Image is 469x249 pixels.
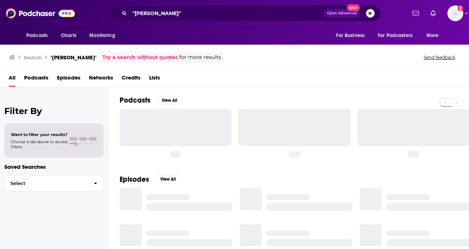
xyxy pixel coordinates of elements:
[373,29,423,42] button: open menu
[4,106,103,116] h2: Filter By
[110,5,381,22] div: Search podcasts, credits, & more...
[4,175,103,191] button: Select
[410,7,422,19] a: Show notifications dropdown
[347,4,360,11] span: New
[428,7,439,19] a: Show notifications dropdown
[426,31,439,41] span: More
[89,72,113,87] a: Networks
[447,5,463,21] button: Show profile menu
[457,5,463,11] svg: Add a profile image
[24,54,42,61] h3: Search
[61,31,76,41] span: Charts
[324,9,360,18] button: Open AdvancedNew
[331,29,374,42] button: open menu
[4,163,103,170] p: Saved Searches
[89,31,115,41] span: Monitoring
[84,29,124,42] button: open menu
[6,6,75,20] img: Podchaser - Follow, Share and Rate Podcasts
[50,54,97,61] h3: "[PERSON_NAME]"
[122,72,140,87] a: Credits
[57,72,80,87] a: Episodes
[336,31,365,41] span: For Business
[149,72,160,87] a: Lists
[130,8,324,19] input: Search podcasts, credits, & more...
[156,96,182,105] button: View All
[11,139,68,149] span: Choose a tab above to access filters.
[120,175,149,184] h2: Episodes
[5,181,88,186] span: Select
[378,31,412,41] span: For Podcasters
[120,96,151,105] h2: Podcasts
[421,54,457,60] button: Send feedback
[447,5,463,21] img: User Profile
[179,53,221,62] span: for more results
[9,72,15,87] a: All
[24,72,48,87] a: Podcasts
[26,31,48,41] span: Podcasts
[102,53,178,62] a: Try a search without quotes
[327,12,357,15] span: Open Advanced
[421,29,448,42] button: open menu
[155,175,181,184] button: View All
[11,132,68,137] span: Want to filter your results?
[447,5,463,21] span: Logged in as mprihoda
[120,175,181,184] a: EpisodesView All
[56,29,81,42] a: Charts
[21,29,57,42] button: open menu
[120,96,182,105] a: PodcastsView All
